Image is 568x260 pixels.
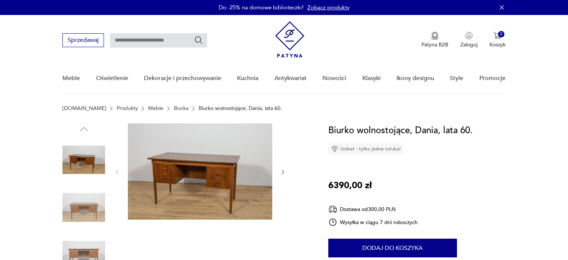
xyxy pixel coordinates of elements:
img: Ikona dostawy [328,205,337,214]
div: Wysyłka w ciągu 7 dni roboczych [328,218,418,227]
h1: Biurko wolnostojące, Dania, lata 60. [328,123,473,138]
a: Sprzedawaj [62,38,104,43]
a: Style [450,64,463,93]
a: Dekoracje i przechowywanie [144,64,221,93]
a: Oświetlenie [96,64,128,93]
button: Dodaj do koszyka [328,239,457,257]
img: Zdjęcie produktu Biurko wolnostojące, Dania, lata 60. [62,186,105,229]
img: Ikonka użytkownika [465,32,473,39]
a: Ikona medaluPatyna B2B [421,32,448,48]
div: Unikat - tylko jedna sztuka! [328,143,404,155]
p: 6390,00 zł [328,178,372,193]
a: Antykwariat [274,64,307,93]
img: Zdjęcie produktu Biurko wolnostojące, Dania, lata 60. [128,123,272,220]
p: Patyna B2B [421,41,448,48]
a: Zobacz produkty [307,4,350,11]
p: Do -25% na domowe biblioteczki! [219,4,304,11]
p: Koszyk [489,41,506,48]
img: Zdjęcie produktu Biurko wolnostojące, Dania, lata 60. [62,138,105,181]
button: 0Koszyk [489,32,506,48]
div: 0 [498,31,504,37]
button: Zaloguj [460,32,478,48]
a: Meble [148,105,163,111]
p: Zaloguj [460,41,478,48]
div: Dostawa od 300,00 PLN [328,205,418,214]
a: Ikony designu [396,64,434,93]
a: Nowości [322,64,346,93]
button: Szukaj [194,36,203,45]
img: Patyna - sklep z meblami i dekoracjami vintage [275,21,304,58]
img: Ikona koszyka [494,32,501,39]
a: Biurka [174,105,188,111]
a: [DOMAIN_NAME] [62,105,106,111]
a: Produkty [117,105,138,111]
button: Patyna B2B [421,32,448,48]
button: Sprzedawaj [62,33,104,47]
a: Kuchnia [237,64,258,93]
a: Promocje [479,64,506,93]
img: Ikona medalu [431,32,439,40]
p: Biurko wolnostojące, Dania, lata 60. [199,105,282,111]
a: Klasyki [362,64,381,93]
a: Meble [62,64,80,93]
img: Ikona diamentu [331,146,338,152]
